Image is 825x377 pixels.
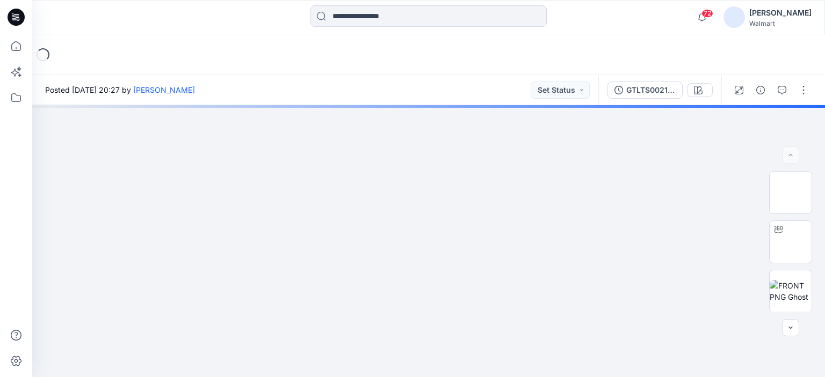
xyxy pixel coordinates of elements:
[701,9,713,18] span: 72
[626,84,676,96] div: GTLTS0021_GTLBS0005
[770,280,812,302] img: FRONT PNG Ghost
[723,6,745,28] img: avatar
[133,85,195,94] a: [PERSON_NAME]
[752,82,769,99] button: Details
[45,84,195,95] span: Posted [DATE] 20:27 by
[607,82,683,99] button: GTLTS0021_GTLBS0005
[749,19,812,27] div: Walmart
[749,6,812,19] div: [PERSON_NAME]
